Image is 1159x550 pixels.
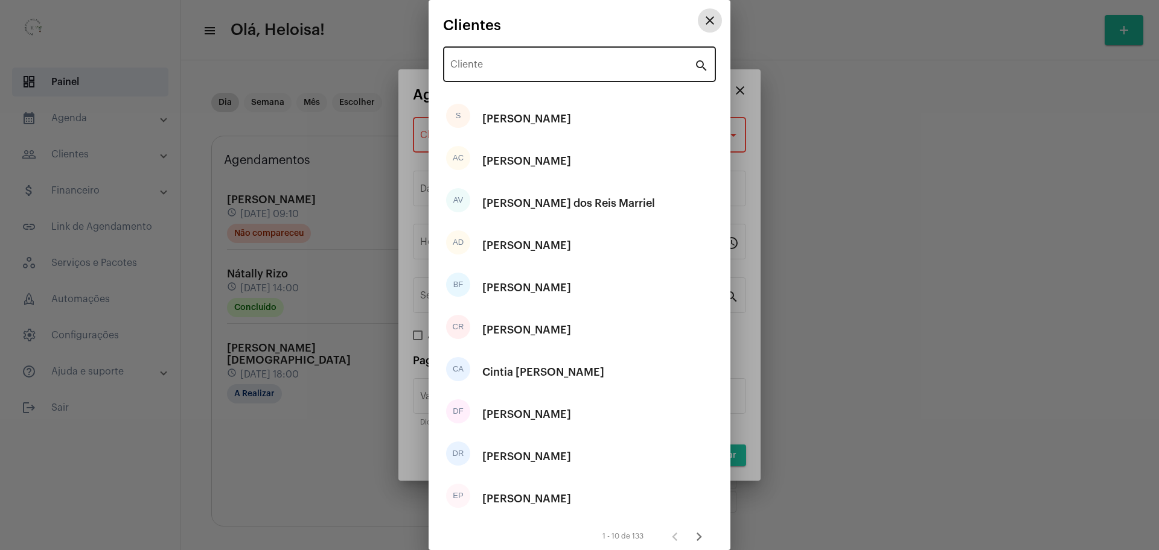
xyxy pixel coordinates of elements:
div: AD [446,230,470,254]
div: [PERSON_NAME] dos Reis Marriel [482,185,655,221]
div: S [446,104,470,128]
div: BF [446,273,470,297]
div: AV [446,188,470,212]
div: [PERSON_NAME] [482,438,571,475]
button: Próxima página [687,525,711,549]
div: [PERSON_NAME] [482,227,571,264]
div: 1 - 10 de 133 [602,533,643,540]
div: [PERSON_NAME] [482,481,571,517]
div: CA [446,357,470,381]
div: [PERSON_NAME] [482,143,571,179]
button: Página anterior [663,525,687,549]
div: AC [446,146,470,170]
div: [PERSON_NAME] [482,396,571,432]
div: EP [446,484,470,508]
mat-icon: close [703,13,717,28]
div: Cintia [PERSON_NAME] [482,354,604,390]
div: CR [446,315,470,339]
div: [PERSON_NAME] [482,101,571,137]
span: Clientes [443,17,501,33]
div: DF [446,399,470,423]
div: [PERSON_NAME] [482,270,571,306]
input: Pesquisar cliente [450,62,694,72]
div: [PERSON_NAME] [482,312,571,348]
div: DR [446,441,470,466]
mat-icon: search [694,58,709,72]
